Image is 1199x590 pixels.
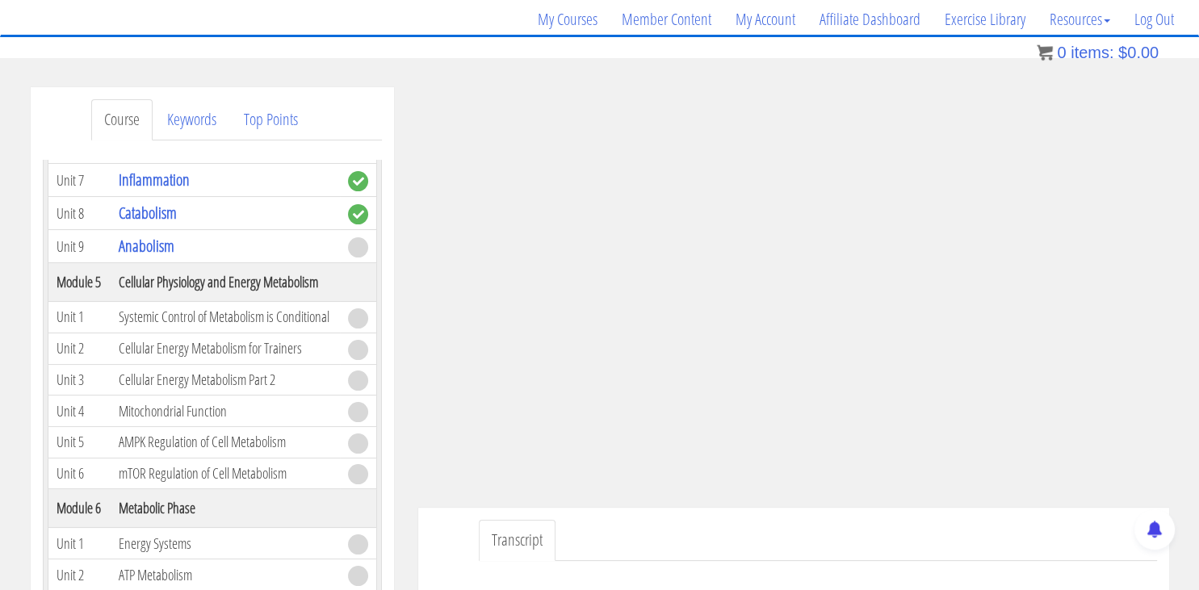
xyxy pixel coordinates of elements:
td: Unit 2 [48,333,111,364]
td: Unit 7 [48,164,111,197]
a: Top Points [231,99,311,140]
span: items: [1071,44,1113,61]
span: 0 [1057,44,1066,61]
span: complete [348,171,368,191]
a: Inflammation [119,169,190,190]
td: AMPK Regulation of Cell Metabolism [111,427,340,458]
th: Module 6 [48,489,111,528]
td: Unit 6 [48,458,111,489]
td: Unit 8 [48,197,111,230]
span: complete [348,204,368,224]
td: mTOR Regulation of Cell Metabolism [111,458,340,489]
td: Unit 3 [48,364,111,395]
a: 0 items: $0.00 [1037,44,1159,61]
td: Energy Systems [111,528,340,559]
th: Cellular Physiology and Energy Metabolism [111,263,340,302]
td: Systemic Control of Metabolism is Conditional [111,302,340,333]
img: icon11.png [1037,44,1053,61]
td: Unit 1 [48,302,111,333]
td: Mitochondrial Function [111,395,340,427]
td: Cellular Energy Metabolism Part 2 [111,364,340,395]
td: Unit 9 [48,230,111,263]
span: $ [1118,44,1127,61]
td: Unit 5 [48,427,111,458]
td: Cellular Energy Metabolism for Trainers [111,333,340,364]
a: Keywords [154,99,229,140]
a: Transcript [479,520,555,561]
bdi: 0.00 [1118,44,1159,61]
a: Course [91,99,153,140]
th: Metabolic Phase [111,489,340,528]
a: Anabolism [119,235,174,257]
a: Catabolism [119,202,177,224]
td: Unit 4 [48,395,111,427]
td: Unit 1 [48,528,111,559]
th: Module 5 [48,263,111,302]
